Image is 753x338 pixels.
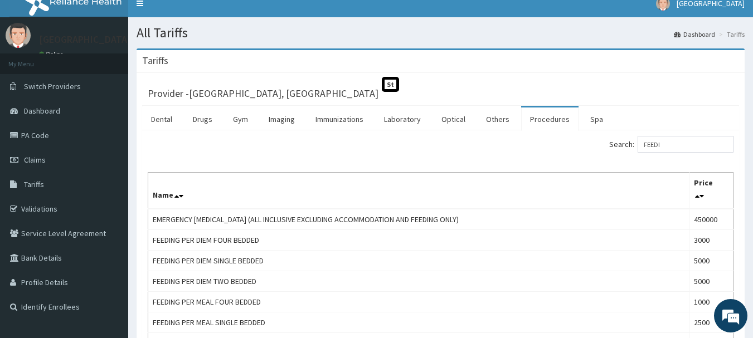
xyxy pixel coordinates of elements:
li: Tariffs [716,30,745,39]
a: Procedures [521,107,579,131]
a: Others [477,107,518,131]
a: Online [39,50,66,58]
a: Gym [224,107,257,131]
th: Name [148,173,689,209]
th: Price [689,173,733,209]
input: Search: [638,136,733,153]
td: FEEDING PER MEAL SINGLE BEDDED [148,312,689,333]
td: FEEDING PER MEAL FOUR BEDDED [148,292,689,312]
img: User Image [6,23,31,48]
div: Chat with us now [58,62,187,77]
a: Imaging [260,107,304,131]
td: FEEDING PER DIEM SINGLE BEDDED [148,251,689,271]
td: 5000 [689,271,733,292]
td: FEEDING PER DIEM TWO BEDDED [148,271,689,292]
td: 450000 [689,209,733,230]
span: Tariffs [24,179,44,189]
a: Optical [433,107,474,131]
img: d_794563401_company_1708531726252_794563401 [21,56,45,84]
td: 3000 [689,230,733,251]
td: 2500 [689,312,733,333]
td: 1000 [689,292,733,312]
h3: Provider - [GEOGRAPHIC_DATA], [GEOGRAPHIC_DATA] [148,89,378,99]
a: Drugs [184,107,221,131]
td: FEEDING PER DIEM FOUR BEDDED [148,230,689,251]
textarea: Type your message and hit 'Enter' [6,222,212,261]
label: Search: [609,136,733,153]
a: Dental [142,107,181,131]
p: [GEOGRAPHIC_DATA] [39,35,131,45]
span: Claims [24,155,46,165]
span: Dashboard [24,106,60,116]
a: Dashboard [674,30,715,39]
span: St [382,77,399,92]
a: Spa [581,107,612,131]
span: Switch Providers [24,81,81,91]
h1: All Tariffs [137,26,745,40]
span: We're online! [65,99,154,212]
a: Immunizations [307,107,372,131]
td: 5000 [689,251,733,271]
h3: Tariffs [142,56,168,66]
td: EMERGENCY [MEDICAL_DATA] (ALL INCLUSIVE EXCLUDING ACCOMMODATION AND FEEDING ONLY) [148,209,689,230]
div: Minimize live chat window [183,6,210,32]
a: Laboratory [375,107,430,131]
